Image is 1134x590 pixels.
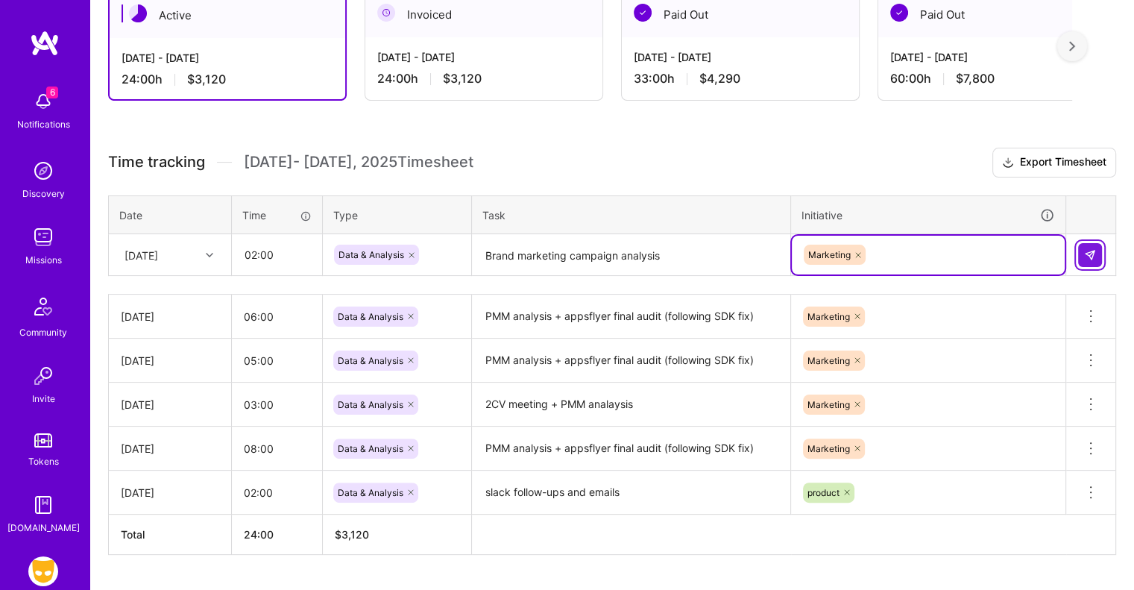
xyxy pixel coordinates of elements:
[25,252,62,268] div: Missions
[232,297,322,336] input: HH:MM
[232,429,322,468] input: HH:MM
[890,4,908,22] img: Paid Out
[244,153,473,172] span: [DATE] - [DATE] , 2025 Timesheet
[338,355,403,366] span: Data & Analysis
[206,251,213,259] i: icon Chevron
[7,520,80,536] div: [DOMAIN_NAME]
[129,4,147,22] img: Active
[30,30,60,57] img: logo
[801,207,1055,224] div: Initiative
[443,71,482,87] span: $3,120
[28,490,58,520] img: guide book
[122,50,333,66] div: [DATE] - [DATE]
[807,399,850,410] span: Marketing
[890,71,1103,87] div: 60:00 h
[473,472,789,513] textarea: slack follow-ups and emails
[121,309,219,324] div: [DATE]
[634,49,847,65] div: [DATE] - [DATE]
[807,487,840,498] span: product
[28,556,58,586] img: Grindr: Data + FE + CyberSecurity + QA
[125,247,158,263] div: [DATE]
[1069,41,1075,51] img: right
[28,361,58,391] img: Invite
[377,49,590,65] div: [DATE] - [DATE]
[121,397,219,412] div: [DATE]
[242,207,312,223] div: Time
[1078,243,1103,267] div: null
[473,384,789,425] textarea: 2CV meeting + PMM analaysis
[472,195,791,234] th: Task
[28,454,59,469] div: Tokens
[323,195,472,234] th: Type
[232,385,322,424] input: HH:MM
[121,353,219,368] div: [DATE]
[233,235,321,274] input: HH:MM
[109,515,232,555] th: Total
[28,87,58,116] img: bell
[890,49,1103,65] div: [DATE] - [DATE]
[121,441,219,456] div: [DATE]
[338,249,404,260] span: Data & Analysis
[17,116,70,132] div: Notifications
[187,72,226,87] span: $3,120
[25,289,61,324] img: Community
[338,399,403,410] span: Data & Analysis
[34,433,52,448] img: tokens
[807,311,850,322] span: Marketing
[473,236,789,275] textarea: Brand marketing campaign analysis
[338,443,403,454] span: Data & Analysis
[46,87,58,98] span: 6
[232,341,322,380] input: HH:MM
[28,156,58,186] img: discovery
[377,4,395,22] img: Invoiced
[335,528,369,541] span: $ 3,120
[699,71,740,87] span: $4,290
[19,324,67,340] div: Community
[22,186,65,201] div: Discovery
[634,71,847,87] div: 33:00 h
[121,485,219,500] div: [DATE]
[232,515,323,555] th: 24:00
[634,4,652,22] img: Paid Out
[473,340,789,381] textarea: PMM analysis + appsflyer final audit (following SDK fix)
[1002,155,1014,171] i: icon Download
[25,556,62,586] a: Grindr: Data + FE + CyberSecurity + QA
[338,311,403,322] span: Data & Analysis
[807,443,850,454] span: Marketing
[232,473,322,512] input: HH:MM
[473,428,789,469] textarea: PMM analysis + appsflyer final audit (following SDK fix)
[807,355,850,366] span: Marketing
[108,153,205,172] span: Time tracking
[473,296,789,337] textarea: PMM analysis + appsflyer final audit (following SDK fix)
[28,222,58,252] img: teamwork
[992,148,1116,178] button: Export Timesheet
[956,71,995,87] span: $7,800
[377,71,590,87] div: 24:00 h
[109,195,232,234] th: Date
[32,391,55,407] div: Invite
[122,72,333,87] div: 24:00 h
[338,487,403,498] span: Data & Analysis
[808,249,851,260] span: Marketing
[1084,249,1096,261] img: Submit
